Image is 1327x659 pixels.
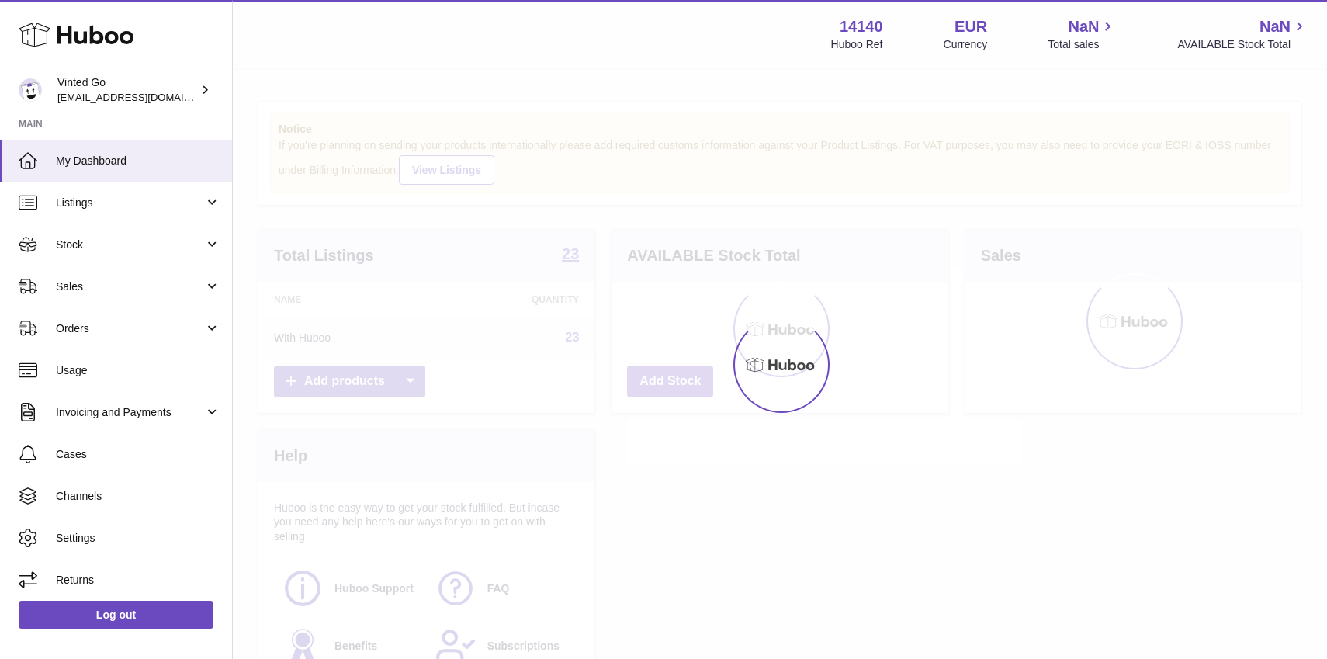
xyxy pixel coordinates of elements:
a: NaN Total sales [1048,16,1117,52]
div: Vinted Go [57,75,197,105]
div: Huboo Ref [831,37,883,52]
span: Returns [56,573,220,588]
span: Cases [56,447,220,462]
span: My Dashboard [56,154,220,168]
span: Total sales [1048,37,1117,52]
span: Invoicing and Payments [56,405,204,420]
span: Sales [56,279,204,294]
span: Orders [56,321,204,336]
div: Currency [944,37,988,52]
span: Usage [56,363,220,378]
span: Stock [56,238,204,252]
span: [EMAIL_ADDRESS][DOMAIN_NAME] [57,91,228,103]
span: Channels [56,489,220,504]
span: NaN [1068,16,1099,37]
img: giedre.bartusyte@vinted.com [19,78,42,102]
span: AVAILABLE Stock Total [1177,37,1308,52]
strong: EUR [955,16,987,37]
span: NaN [1259,16,1291,37]
span: Settings [56,531,220,546]
strong: 14140 [840,16,883,37]
span: Listings [56,196,204,210]
a: NaN AVAILABLE Stock Total [1177,16,1308,52]
a: Log out [19,601,213,629]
